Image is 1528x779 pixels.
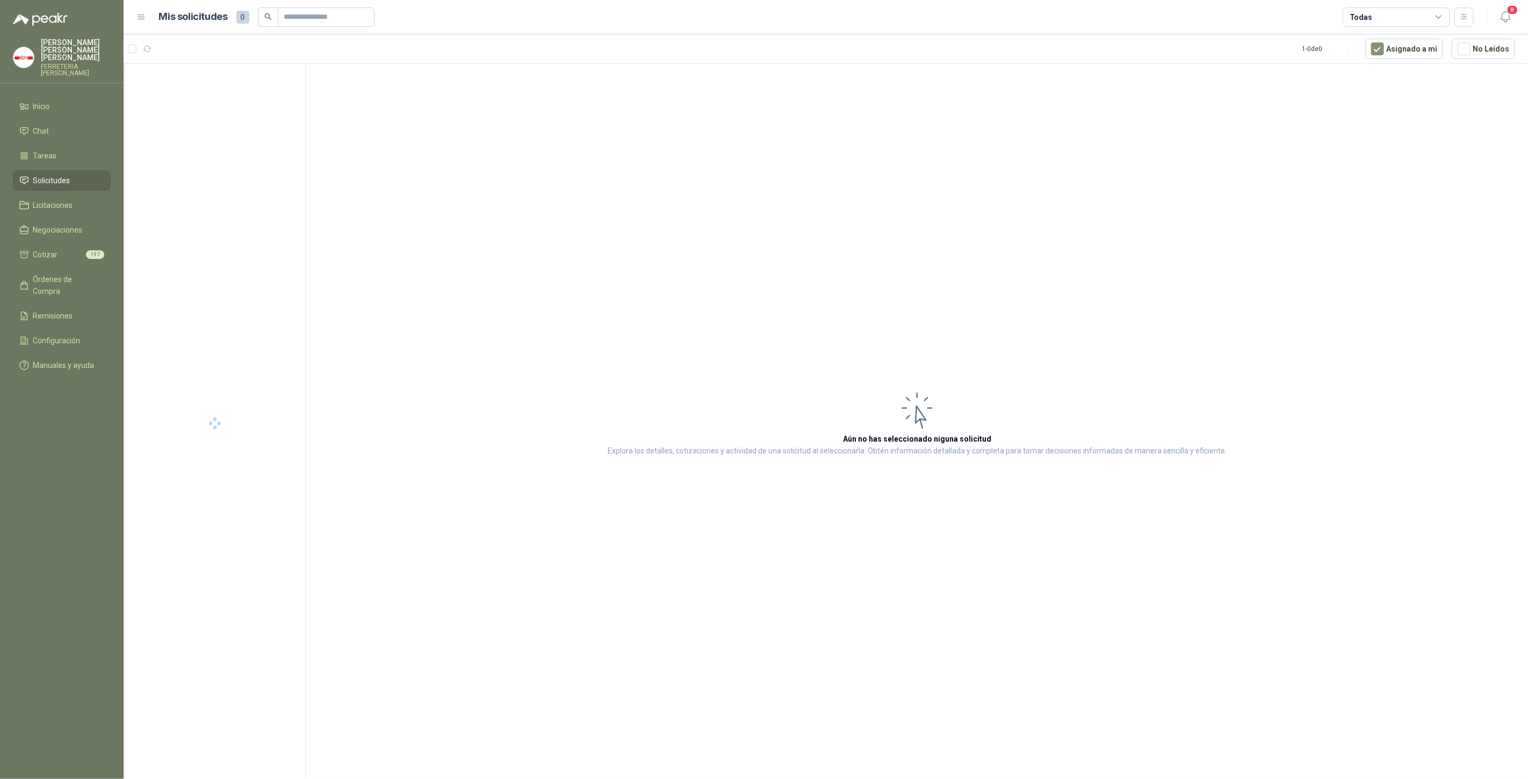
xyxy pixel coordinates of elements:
p: FERRETERIA [PERSON_NAME] [41,63,111,76]
a: Licitaciones [13,195,111,215]
span: Solicitudes [33,175,70,186]
h3: Aún no has seleccionado niguna solicitud [843,433,991,445]
a: Chat [13,121,111,141]
img: Company Logo [13,47,34,68]
span: Licitaciones [33,199,73,211]
a: Cotizar197 [13,244,111,265]
a: Manuales y ayuda [13,355,111,376]
a: Inicio [13,96,111,117]
a: Tareas [13,146,111,166]
p: [PERSON_NAME] [PERSON_NAME] [PERSON_NAME] [41,39,111,61]
span: Inicio [33,100,51,112]
a: Configuración [13,330,111,351]
span: Cotizar [33,249,58,261]
span: 0 [236,11,249,24]
img: Logo peakr [13,13,68,26]
span: Remisiones [33,310,73,322]
span: Configuración [33,335,81,347]
a: Solicitudes [13,170,111,191]
span: Tareas [33,150,57,162]
span: 197 [86,250,104,259]
p: Explora los detalles, cotizaciones y actividad de una solicitud al seleccionarla. Obtén informaci... [608,445,1227,458]
span: Chat [33,125,49,137]
a: Remisiones [13,306,111,326]
span: search [264,13,272,20]
span: Manuales y ayuda [33,359,95,371]
span: Negociaciones [33,224,83,236]
a: Negociaciones [13,220,111,240]
div: 1 - 0 de 0 [1302,40,1357,57]
a: Órdenes de Compra [13,269,111,301]
span: Órdenes de Compra [33,273,100,297]
h1: Mis solicitudes [159,9,228,25]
